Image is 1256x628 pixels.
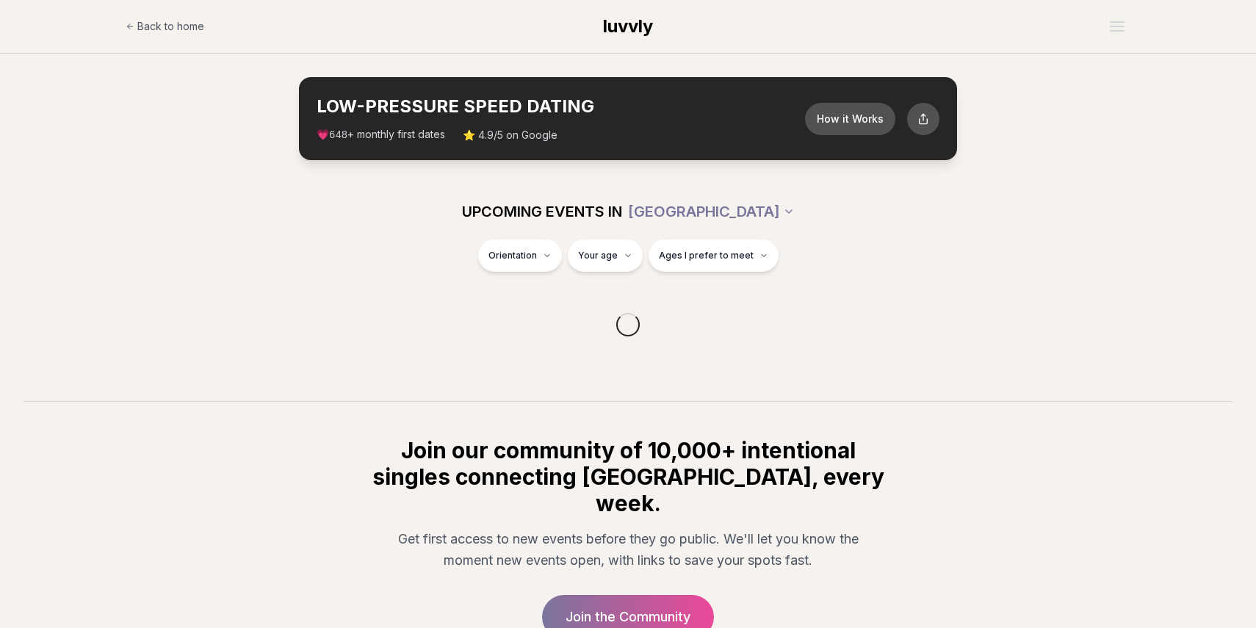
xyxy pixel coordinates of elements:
a: luvvly [603,15,653,38]
span: UPCOMING EVENTS IN [462,201,622,222]
span: Back to home [137,19,204,34]
span: Your age [578,250,618,261]
span: luvvly [603,15,653,37]
p: Get first access to new events before they go public. We'll let you know the moment new events op... [381,528,875,571]
span: 648 [329,129,347,141]
span: 💗 + monthly first dates [317,127,445,142]
button: Orientation [478,239,562,272]
button: Your age [568,239,643,272]
a: Back to home [126,12,204,41]
h2: LOW-PRESSURE SPEED DATING [317,95,805,118]
span: Orientation [488,250,537,261]
span: ⭐ 4.9/5 on Google [463,128,557,142]
button: [GEOGRAPHIC_DATA] [628,195,795,228]
h2: Join our community of 10,000+ intentional singles connecting [GEOGRAPHIC_DATA], every week. [369,437,887,516]
button: How it Works [805,103,895,135]
button: Open menu [1104,15,1130,37]
span: Ages I prefer to meet [659,250,754,261]
button: Ages I prefer to meet [649,239,779,272]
